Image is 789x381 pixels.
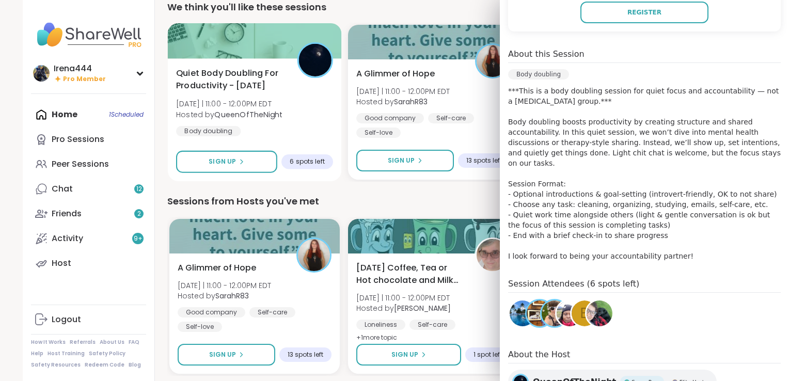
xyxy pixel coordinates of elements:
span: [DATE] | 11:00 - 12:00PM EDT [176,99,282,109]
div: Activity [52,233,83,244]
a: Kelldog23 [585,299,614,328]
span: Pro Member [63,75,106,84]
a: AmberWolffWizard [525,299,554,328]
span: Sign Up [209,157,236,166]
span: A Glimmer of Hope [178,262,256,274]
span: Sign Up [391,350,418,359]
div: Friends [52,208,82,219]
div: Self-care [428,113,474,123]
a: RitaPearlJoy [508,299,537,328]
a: About Us [100,339,124,346]
span: [DATE] | 11:00 - 12:00PM EDT [178,280,271,291]
div: Body doubling [508,69,569,80]
div: Loneliness [356,320,405,330]
span: [DATE] Coffee, Tea or Hot chocolate and Milk Club [356,262,464,287]
img: SarahR83 [477,45,509,77]
div: Good company [356,113,424,123]
a: Activity9+ [31,226,146,251]
span: 12 [136,185,142,194]
span: A Glimmer of Hope [356,68,435,80]
span: 1 spot left [474,351,502,359]
button: Sign Up [178,344,275,366]
b: [PERSON_NAME] [394,303,451,313]
span: 6 spots left [290,157,324,166]
button: Sign Up [176,151,277,173]
div: Self-love [178,322,222,332]
a: Safety Policy [89,350,125,357]
img: Susan [477,239,509,271]
div: Irena444 [54,63,106,74]
a: FAQ [129,339,139,346]
a: Logout [31,307,146,332]
span: [DATE] | 11:00 - 12:00PM EDT [356,293,451,303]
img: Adrienne_QueenOfTheDawn [542,300,567,326]
span: Sign Up [209,350,236,359]
a: Help [31,350,43,357]
a: Pro Sessions [31,127,146,152]
div: Body doubling [176,126,241,136]
a: Tasha_Chi [555,299,584,328]
span: Hosted by [356,303,451,313]
img: Kelldog23 [587,300,612,326]
button: Register [580,2,708,23]
h4: About the Host [508,348,781,363]
span: 13 spots left [288,351,323,359]
img: ShareWell Nav Logo [31,17,146,53]
a: Referrals [70,339,96,346]
a: Host [31,251,146,276]
div: Self-love [356,128,401,138]
span: Register [627,8,661,17]
a: How It Works [31,339,66,346]
h4: About this Session [508,48,585,60]
b: QueenOfTheNight [214,109,282,119]
span: Quiet Body Doubling For Productivity - [DATE] [176,67,286,92]
img: AmberWolffWizard [527,300,553,326]
span: [DATE] | 11:00 - 12:00PM EDT [356,86,450,97]
img: Tasha_Chi [557,300,582,326]
a: Adrienne_QueenOfTheDawn [540,299,569,328]
img: RitaPearlJoy [510,300,535,326]
img: Irena444 [33,65,50,82]
a: Host Training [48,350,85,357]
h4: Session Attendees (6 spots left) [508,278,781,293]
b: SarahR83 [215,291,249,301]
button: Sign Up [356,344,461,366]
div: Sessions from Hosts you've met [167,194,754,209]
img: SarahR83 [298,239,330,271]
div: Peer Sessions [52,158,109,170]
a: B [570,299,599,328]
span: Sign Up [388,156,415,165]
div: Self-care [409,320,455,330]
a: Friends2 [31,201,146,226]
a: Blog [129,361,141,369]
span: B [580,304,589,324]
a: Safety Resources [31,361,81,369]
p: ***This is a body doubling session for quiet focus and accountability — not a [MEDICAL_DATA] grou... [508,86,781,261]
span: 13 spots left [466,156,502,165]
b: SarahR83 [394,97,428,107]
div: Logout [52,314,81,325]
div: Good company [178,307,245,317]
span: Hosted by [176,109,282,119]
span: Hosted by [178,291,271,301]
img: QueenOfTheNight [299,44,332,76]
div: Host [52,258,71,269]
a: Redeem Code [85,361,124,369]
a: Chat12 [31,177,146,201]
button: Sign Up [356,150,454,171]
span: Hosted by [356,97,450,107]
div: Chat [52,183,73,195]
div: Self-care [249,307,295,317]
a: Peer Sessions [31,152,146,177]
div: Pro Sessions [52,134,104,145]
span: 9 + [134,234,143,243]
span: 2 [137,210,141,218]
